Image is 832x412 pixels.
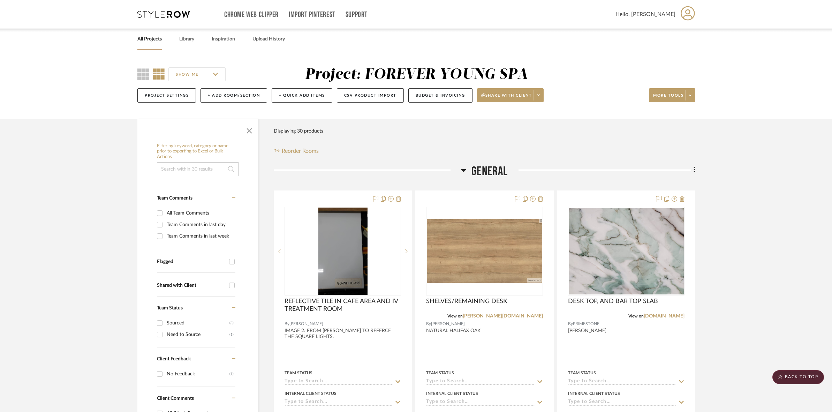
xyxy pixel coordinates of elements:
div: (1) [229,368,234,380]
span: By [426,321,431,327]
div: Sourced [167,317,229,329]
button: Close [242,122,256,136]
span: Client Comments [157,396,194,401]
scroll-to-top-button: BACK TO TOP [772,370,824,384]
span: View on [628,314,644,318]
button: Reorder Rooms [274,147,319,155]
input: Type to Search… [426,399,534,406]
div: Project: FOREVER YOUNG SPA [305,67,528,82]
div: Shared with Client [157,283,226,289]
input: Type to Search… [568,399,676,406]
a: Library [179,35,194,44]
div: (1) [229,329,234,340]
span: By [285,321,289,327]
span: By [568,321,573,327]
div: Team Comments in last day [167,219,234,230]
span: GENERAL [471,164,508,179]
input: Type to Search… [426,379,534,385]
div: Need to Source [167,329,229,340]
button: More tools [649,88,695,102]
span: PRIMESTONE [573,321,599,327]
div: Team Status [426,370,454,376]
a: Support [346,12,368,18]
span: Reorder Rooms [282,147,319,155]
div: Displaying 30 products [274,124,323,138]
button: Project Settings [137,88,196,103]
div: All Team Comments [167,208,234,219]
span: More tools [653,93,683,103]
img: REFLECTIVE TILE IN CAFE AREA AND IV TREATMENT ROOM [318,208,368,295]
h6: Filter by keyword, category or name prior to exporting to Excel or Bulk Actions [157,143,239,160]
span: Client Feedback [157,357,191,361]
span: SHELVES/REMAINING DESK [426,298,507,305]
div: Internal Client Status [426,390,478,397]
div: Team Status [285,370,312,376]
span: Share with client [481,93,532,103]
img: DESK TOP, AND BAR TOP SLAB [569,208,684,294]
span: DESK TOP, AND BAR TOP SLAB [568,298,658,305]
input: Search within 30 results [157,162,239,176]
span: Hello, [PERSON_NAME] [615,10,675,18]
div: Internal Client Status [568,390,620,397]
button: Budget & Invoicing [408,88,472,103]
a: All Projects [137,35,162,44]
span: [PERSON_NAME] [289,321,323,327]
div: (3) [229,317,234,329]
a: Chrome Web Clipper [224,12,279,18]
button: + Quick Add Items [272,88,332,103]
a: Import Pinterest [289,12,335,18]
span: Team Comments [157,196,192,201]
input: Type to Search… [285,379,393,385]
button: Share with client [477,88,544,102]
span: [PERSON_NAME] [431,321,465,327]
button: + Add Room/Section [201,88,267,103]
img: SHELVES/REMAINING DESK [427,219,542,283]
span: REFLECTIVE TILE IN CAFE AREA AND IV TREATMENT ROOM [285,298,401,313]
a: [PERSON_NAME][DOMAIN_NAME] [463,314,543,319]
a: Upload History [252,35,285,44]
span: Team Status [157,306,183,310]
input: Type to Search… [568,379,676,385]
button: CSV Product Import [337,88,404,103]
div: Internal Client Status [285,390,336,397]
span: View on [447,314,463,318]
a: [DOMAIN_NAME] [644,314,684,319]
div: Flagged [157,259,226,265]
div: Team Comments in last week [167,231,234,242]
a: Inspiration [212,35,235,44]
div: No Feedback [167,368,229,380]
div: Team Status [568,370,596,376]
input: Type to Search… [285,399,393,406]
